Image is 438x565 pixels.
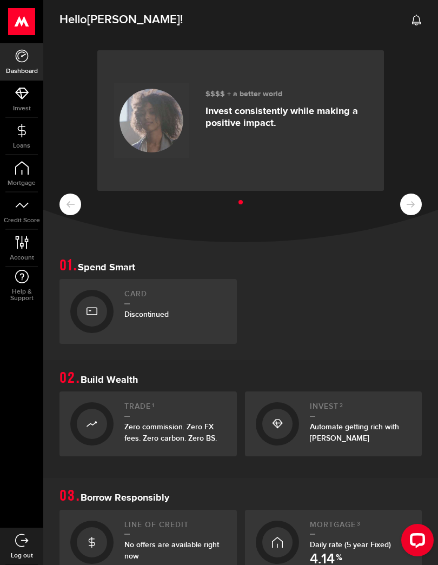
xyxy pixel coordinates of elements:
[124,422,217,443] span: Zero commission. Zero FX fees. Zero carbon. Zero BS.
[205,105,368,129] p: Invest consistently while making a positive impact.
[310,422,399,443] span: Automate getting rich with [PERSON_NAME]
[310,402,412,417] h2: Invest
[59,9,183,31] span: Hello !
[97,50,384,191] a: $$$$ + a better world Invest consistently while making a positive impact.
[124,540,219,561] span: No offers are available right now
[340,402,343,409] sup: 2
[59,489,422,504] h1: Borrow Responsibly
[357,521,361,527] sup: 3
[124,310,169,319] span: Discontinued
[310,521,412,535] h2: Mortgage
[124,290,226,304] h2: Card
[59,391,237,456] a: Trade1Zero commission. Zero FX fees. Zero carbon. Zero BS.
[393,520,438,565] iframe: LiveChat chat widget
[59,279,237,344] a: CardDiscontinued
[245,391,422,456] a: Invest2Automate getting rich with [PERSON_NAME]
[124,521,226,535] h2: Line of credit
[124,402,226,417] h2: Trade
[152,402,155,409] sup: 1
[59,258,422,274] h1: Spend Smart
[59,371,422,386] h1: Build Wealth
[310,540,391,549] span: Daily rate (5 year Fixed)
[205,90,368,99] h3: $$$$ + a better world
[87,12,180,27] span: [PERSON_NAME]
